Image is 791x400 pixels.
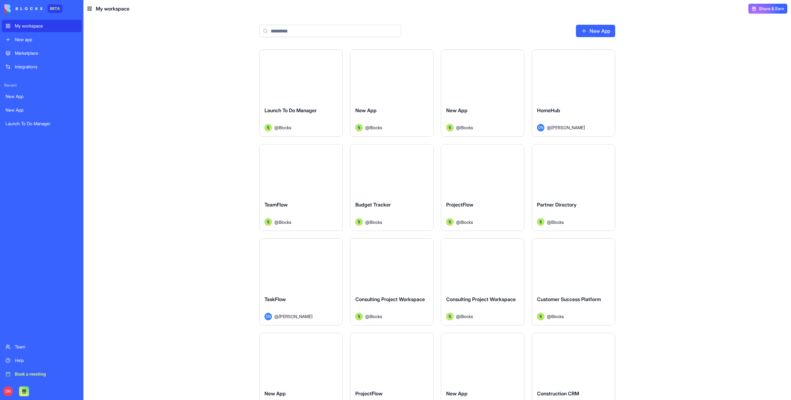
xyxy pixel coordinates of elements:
span: @ [456,124,460,131]
div: New app [15,36,78,43]
span: Blocks [551,313,564,320]
div: New App [6,93,78,100]
img: Avatar [446,218,454,226]
a: Team [2,341,82,353]
a: Consulting Project WorkspaceAvatar@Blocks [441,238,524,326]
span: Partner Directory [537,202,577,208]
img: Avatar [264,218,272,226]
a: New App [2,104,82,116]
a: New app [2,33,82,46]
div: My workspace [15,23,78,29]
div: Integrations [15,64,78,70]
span: TeamFlow [264,202,288,208]
span: @ [365,124,370,131]
span: Customer Success Platform [537,296,601,302]
div: Book a meeting [15,371,78,377]
span: Blocks [460,219,473,225]
a: Book a meeting [2,368,82,380]
a: HomeHubDN@[PERSON_NAME] [532,49,615,137]
span: DN [537,124,544,131]
span: @ [456,219,460,225]
div: BETA [48,4,62,13]
span: @ [547,124,551,131]
span: Share & Earn [759,6,784,12]
a: My workspace [2,20,82,32]
span: Consulting Project Workspace [355,296,425,302]
div: Team [15,344,78,350]
a: Launch To Do Manager [2,117,82,130]
span: @ [456,313,460,320]
img: Avatar [537,313,544,320]
span: Recent [2,83,82,88]
span: @ [274,219,279,225]
button: Share & Earn [748,4,787,14]
span: Blocks [279,124,291,131]
span: Launch To Do Manager [264,107,317,113]
span: Blocks [279,219,291,225]
img: Avatar [264,124,272,131]
a: New AppAvatar@Blocks [441,49,524,137]
span: [PERSON_NAME] [279,313,312,320]
span: @ [274,124,279,131]
a: Consulting Project WorkspaceAvatar@Blocks [350,238,434,326]
span: @ [365,219,370,225]
span: New App [446,107,467,113]
span: Blocks [460,124,473,131]
a: BETA [4,4,62,13]
img: Avatar [446,124,454,131]
a: ProjectFlowAvatar@Blocks [441,144,524,231]
span: DN [3,386,13,396]
div: New App [6,107,78,113]
span: Blocks [370,219,382,225]
a: TeamFlowAvatar@Blocks [259,144,343,231]
a: Integrations [2,61,82,73]
span: [PERSON_NAME] [551,124,585,131]
span: ProjectFlow [446,202,473,208]
img: Avatar [446,313,454,320]
div: Launch To Do Manager [6,121,78,127]
span: Consulting Project Workspace [446,296,516,302]
div: Help [15,357,78,364]
span: ProjectFlow [355,390,383,397]
a: Help [2,354,82,367]
div: Marketplace [15,50,78,56]
span: Blocks [370,124,382,131]
span: Budget Tracker [355,202,391,208]
a: Partner DirectoryAvatar@Blocks [532,144,615,231]
span: Blocks [551,219,564,225]
img: Avatar [355,124,363,131]
span: My workspace [96,5,129,12]
a: New AppAvatar@Blocks [350,49,434,137]
span: Blocks [370,313,382,320]
a: Budget TrackerAvatar@Blocks [350,144,434,231]
span: Blocks [460,313,473,320]
a: Marketplace [2,47,82,59]
img: logo [4,4,43,13]
a: Launch To Do ManagerAvatar@Blocks [259,49,343,137]
span: HomeHub [537,107,560,113]
a: Customer Success PlatformAvatar@Blocks [532,238,615,326]
span: New App [355,107,377,113]
span: @ [547,219,551,225]
span: TaskFlow [264,296,286,302]
img: Avatar [355,218,363,226]
span: @ [365,313,370,320]
span: @ [274,313,279,320]
img: Avatar [537,218,544,226]
span: New App [446,390,467,397]
span: New App [264,390,286,397]
span: @ [547,313,551,320]
span: Construction CRM [537,390,579,397]
a: TaskFlowDN@[PERSON_NAME] [259,238,343,326]
span: DN [264,313,272,320]
a: New App [2,90,82,103]
img: Avatar [355,313,363,320]
a: New App [576,25,615,37]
